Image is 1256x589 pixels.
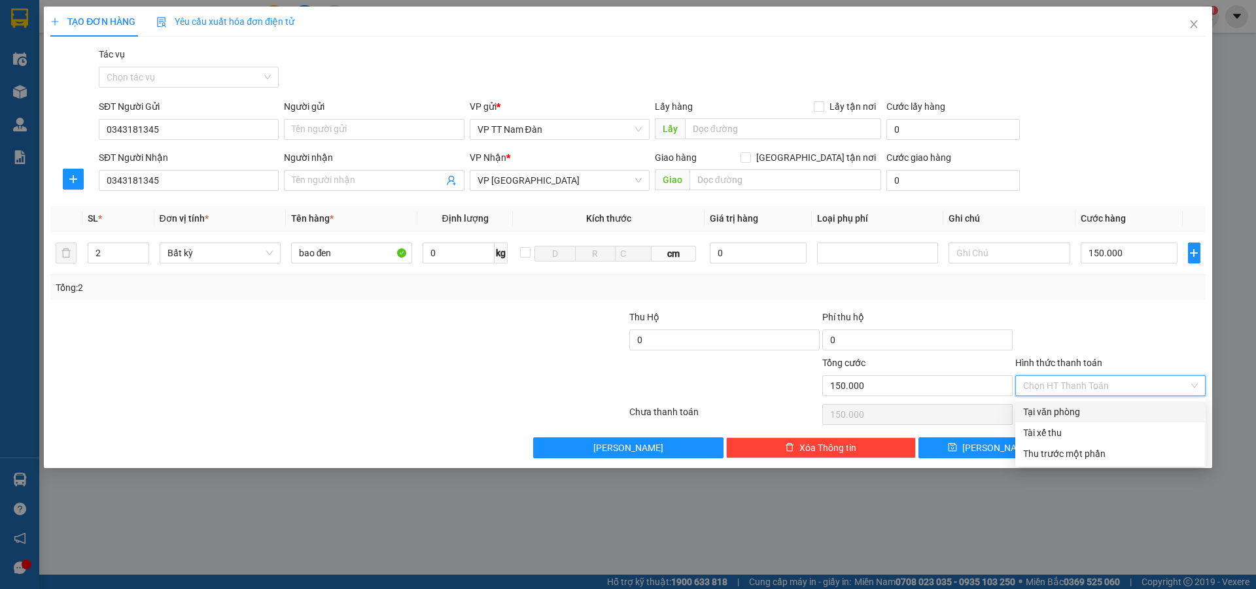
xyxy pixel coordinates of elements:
span: Cước hàng [1081,213,1126,224]
strong: PHIẾU GỬI HÀNG [24,95,90,124]
span: VP Nhận [470,152,506,163]
div: Chưa thanh toán [628,405,821,428]
span: TẠO ĐƠN HÀNG [50,16,135,27]
span: kg [495,243,508,263]
input: VD: Bàn, Ghế [291,243,412,263]
span: save [948,443,957,453]
span: [GEOGRAPHIC_DATA] tận nơi [751,150,881,165]
span: 42 [PERSON_NAME] - Vinh - [GEOGRAPHIC_DATA] [9,44,103,78]
span: user-add [446,175,457,186]
input: Dọc đường [685,118,881,139]
button: [PERSON_NAME] [533,437,724,458]
span: Đơn vị tính [160,213,209,224]
span: plus [1189,248,1200,258]
span: Lấy tận nơi [824,99,881,114]
label: Cước giao hàng [886,152,951,163]
div: Thu trước một phần [1023,446,1198,461]
span: VP Đà Nẵng [478,171,642,190]
img: icon [156,17,167,27]
button: save[PERSON_NAME] [918,437,1060,458]
button: plus [63,169,84,190]
strong: HÃNG XE HẢI HOÀNG GIA [16,13,98,41]
div: Tổng: 2 [56,280,485,295]
div: Tại văn phòng [1023,405,1198,419]
th: Loại phụ phí [812,206,943,231]
div: Phí thu hộ [822,310,1013,329]
span: Kích thước [586,213,631,224]
input: 0 [710,243,807,263]
label: Tác vụ [99,49,125,59]
div: Người gửi [284,99,464,114]
input: Dọc đường [689,169,881,190]
span: close [1189,19,1199,29]
span: plus [50,17,60,26]
span: VP TT Nam Đàn [478,120,642,139]
label: Hình thức thanh toán [1015,358,1102,368]
span: Xóa Thông tin [799,441,856,455]
span: [PERSON_NAME] [593,441,663,455]
span: Yêu cầu xuất hóa đơn điện tử [156,16,294,27]
span: Giá trị hàng [710,213,758,224]
div: Người nhận [284,150,464,165]
input: C [615,246,652,261]
img: logo [5,54,7,119]
div: SĐT Người Gửi [99,99,279,114]
span: Giao hàng [655,152,697,163]
span: Thu Hộ [629,312,659,322]
input: Cước giao hàng [886,170,1020,191]
th: Ghi chú [943,206,1075,231]
span: [PERSON_NAME] [962,441,1032,455]
span: SL [88,213,98,224]
input: R [575,246,616,261]
div: Tài xế thu [1023,426,1198,440]
input: Ghi Chú [949,243,1070,263]
input: Cước lấy hàng [886,119,1020,140]
label: Cước lấy hàng [886,101,945,112]
span: Lấy [655,118,685,139]
div: SĐT Người Nhận [99,150,279,165]
button: deleteXóa Thông tin [726,437,916,458]
span: Bất kỳ [167,243,273,263]
button: plus [1188,243,1200,263]
span: plus [63,174,83,184]
div: VP gửi [470,99,650,114]
span: Tên hàng [291,213,334,224]
span: delete [785,443,794,453]
span: cm [652,246,696,261]
span: Định lượng [442,213,488,224]
button: Close [1176,7,1212,43]
span: Lấy hàng [655,101,693,112]
span: Tổng cước [822,358,865,368]
button: delete [56,243,77,263]
span: Giao [655,169,689,190]
input: D [534,246,575,261]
